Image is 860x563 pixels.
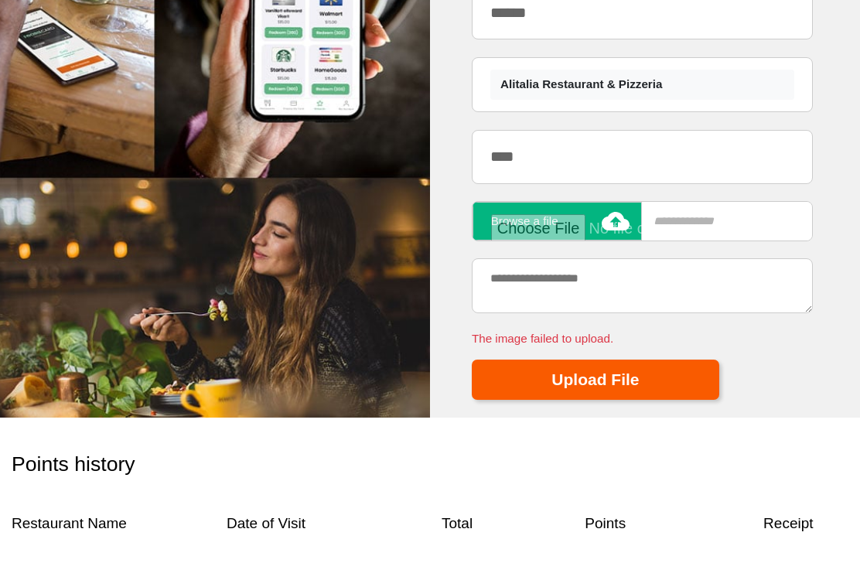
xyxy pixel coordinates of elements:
div: Points [585,513,705,535]
div: Total [442,513,561,535]
div: Alitalia Restaurant & Pizzeria [500,76,783,94]
div: Restaurant Name [12,513,203,535]
button: Alitalia Restaurant & Pizzeria [490,70,794,99]
div: Receipt [729,513,848,535]
button: Upload File [472,360,719,400]
h2: Points history [12,452,848,477]
span: The image failed to upload. [472,330,813,348]
div: Date of Visit [227,513,418,535]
